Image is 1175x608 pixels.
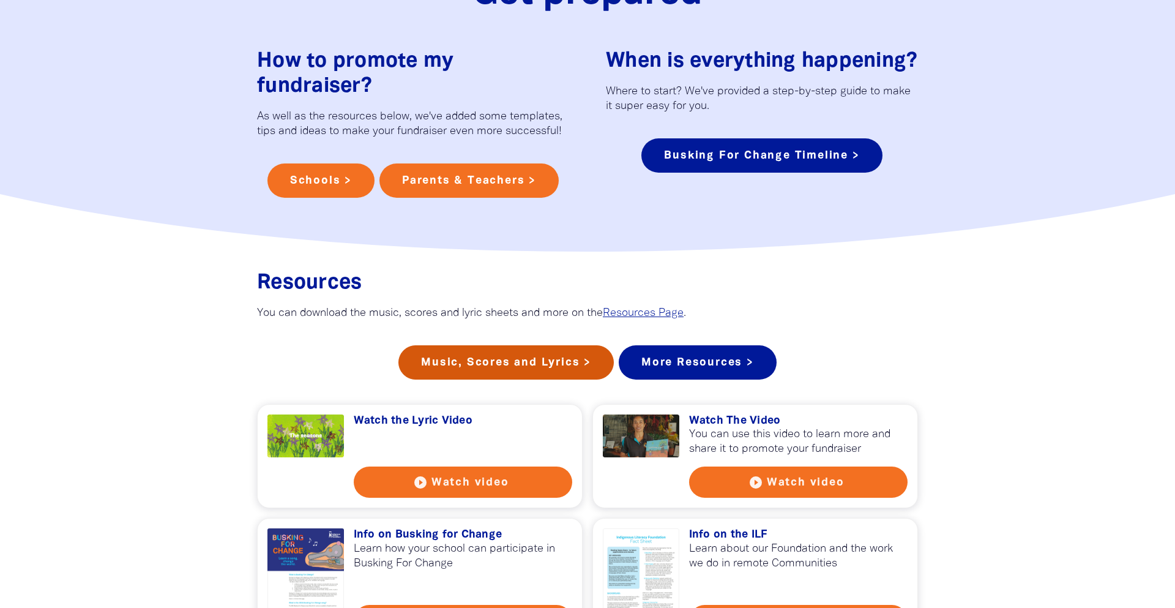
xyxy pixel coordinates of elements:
a: Resources Page [603,308,684,318]
span: Resources [257,274,362,293]
button: play_circle_filled Watch video [689,467,908,498]
a: More Resources > [619,345,777,380]
a: Busking For Change Timeline > [641,138,882,173]
h3: Watch the Lyric Video [354,415,573,428]
p: As well as the resources below, we've added some templates, tips and ideas to make your fundraise... [257,110,569,139]
i: play_circle_filled [748,475,763,490]
p: Where to start? We've provided a step-by-step guide to make it super easy for you. [606,84,918,114]
i: play_circle_filled [413,475,428,490]
h3: Info on Busking for Change [354,528,573,542]
p: You can download the music, scores and lyric sheets and more on the . [257,306,918,321]
h3: Watch The Video [689,415,908,428]
a: Music, Scores and Lyrics > [398,345,614,380]
span: When is everything happening? [606,52,917,71]
button: play_circle_filled Watch video [354,467,573,498]
h3: Info on the ILF [689,528,908,542]
span: How to promote my fundraiser? [257,52,453,96]
a: Schools > [267,163,375,198]
a: Parents & Teachers > [379,163,559,198]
